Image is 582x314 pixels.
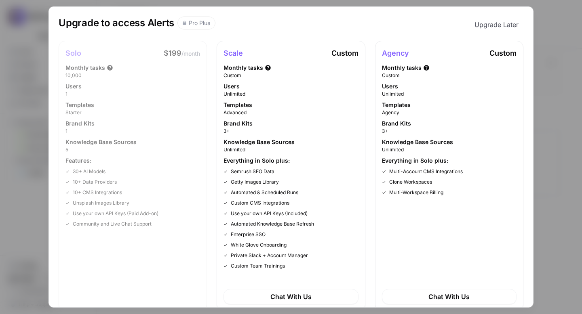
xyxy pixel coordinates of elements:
h1: Agency [382,48,409,59]
span: 10,000 [65,72,200,79]
span: Templates [382,101,411,109]
span: Users [65,82,82,90]
span: Custom [331,49,358,57]
span: 10+ Data Providers [73,178,117,186]
span: $199 [164,49,181,57]
span: Templates [65,101,94,109]
span: Custom [382,72,517,79]
span: Private Slack + Account Manager [231,252,308,259]
div: Pro Plus [189,19,210,27]
span: Brand Kits [224,119,253,128]
span: Unlimited [224,90,358,98]
span: Semrush SEO Data [231,168,274,175]
div: Chat With Us [382,289,517,304]
span: Brand Kits [382,119,411,128]
span: Automated Knowledge Base Refresh [231,220,314,228]
span: Users [224,82,240,90]
span: Custom [489,49,517,57]
span: Custom CMS Integrations [231,199,289,207]
span: Brand Kits [65,119,95,128]
span: Enterprise SSO [231,231,266,238]
span: Community and Live Chat Support [73,220,152,228]
span: Custom [224,72,358,79]
span: Everything in Solo plus: [382,157,517,165]
span: Advanced [224,109,358,116]
span: /month [181,50,200,57]
div: Chat With Us [224,289,358,304]
span: Custom Team Trainings [231,262,285,270]
h1: Solo [65,48,81,59]
span: Starter [65,109,200,116]
span: Unlimited [382,90,517,98]
span: Multi-Workspace Billing [389,189,443,196]
span: Templates [224,101,252,109]
span: Use your own API Keys (Paid Add-on) [73,210,158,217]
span: Monthly tasks [382,64,422,72]
span: Getty Images Library [231,178,279,186]
span: Knowledge Base Sources [224,138,295,146]
span: Unlimited [382,146,517,153]
span: 5 [65,146,200,153]
span: 3+ [224,128,358,135]
span: Use your own API Keys (Included) [231,210,308,217]
span: Multi-Account CMS Integrations [389,168,463,175]
span: Knowledge Base Sources [382,138,453,146]
h1: Scale [224,48,243,59]
span: Everything in Solo plus: [224,157,358,165]
h1: Upgrade to access Alerts [59,17,174,33]
span: Unsplash Images Library [73,199,129,207]
span: Features: [65,157,200,165]
span: Clone Workspaces [389,178,432,186]
span: Knowledge Base Sources [65,138,137,146]
span: Monthly tasks [224,64,263,72]
span: Agency [382,109,517,116]
span: Users [382,82,398,90]
span: White Glove Onboarding [231,241,287,249]
button: Upgrade Later [470,17,523,33]
span: Unlimited [224,146,358,153]
span: 1 [65,90,200,98]
span: Automated & Scheduled Runs [231,189,298,196]
span: 10+ CMS Integrations [73,189,122,196]
span: 3+ [382,128,517,135]
span: 1 [65,128,200,135]
span: 30+ AI Models [73,168,105,175]
span: Monthly tasks [65,64,105,72]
